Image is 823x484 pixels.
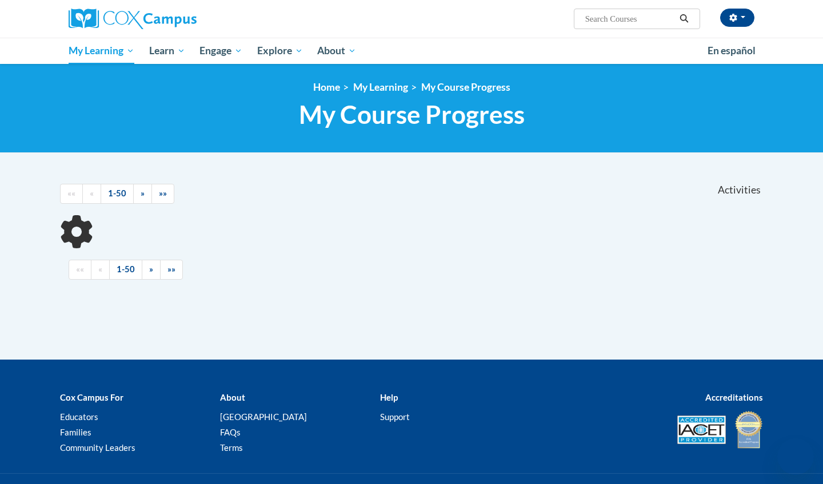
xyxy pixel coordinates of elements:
a: End [151,184,174,204]
span: En español [708,45,756,57]
a: Previous [91,260,110,280]
span: «« [67,188,75,198]
a: Home [313,81,340,93]
a: Explore [250,38,310,64]
img: IDA® Accredited [734,410,763,450]
span: About [317,44,356,58]
a: My Learning [61,38,142,64]
a: En español [700,39,763,63]
span: Engage [199,44,242,58]
b: About [220,392,245,402]
b: Help [380,392,398,402]
img: Cox Campus [69,9,197,29]
a: Support [380,412,410,422]
b: Accreditations [705,392,763,402]
span: My Course Progress [299,99,525,130]
a: My Course Progress [421,81,510,93]
span: » [149,264,153,274]
a: My Learning [353,81,408,93]
img: Accredited IACET® Provider [677,416,726,444]
a: 1-50 [109,260,142,280]
a: Learn [142,38,193,64]
a: Families [60,427,91,437]
span: »» [159,188,167,198]
span: «« [76,264,84,274]
a: [GEOGRAPHIC_DATA] [220,412,307,422]
a: Terms [220,442,243,453]
button: Account Settings [720,9,754,27]
b: Cox Campus For [60,392,123,402]
span: My Learning [69,44,134,58]
a: Next [142,260,161,280]
button: Search [676,12,693,26]
a: 1-50 [101,184,134,204]
a: Community Leaders [60,442,135,453]
div: Main menu [51,38,772,64]
span: Learn [149,44,185,58]
a: Begining [60,184,83,204]
span: « [90,188,94,198]
a: Previous [82,184,101,204]
input: Search Courses [584,12,676,26]
a: FAQs [220,427,241,437]
a: Engage [192,38,250,64]
a: About [310,38,364,64]
span: « [98,264,102,274]
span: »» [167,264,175,274]
a: Next [133,184,152,204]
span: Activities [718,184,761,196]
iframe: Button to launch messaging window [777,438,814,475]
a: Begining [69,260,91,280]
span: » [141,188,145,198]
span: Explore [257,44,303,58]
a: Cox Campus [69,9,286,29]
a: End [160,260,183,280]
a: Educators [60,412,98,422]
